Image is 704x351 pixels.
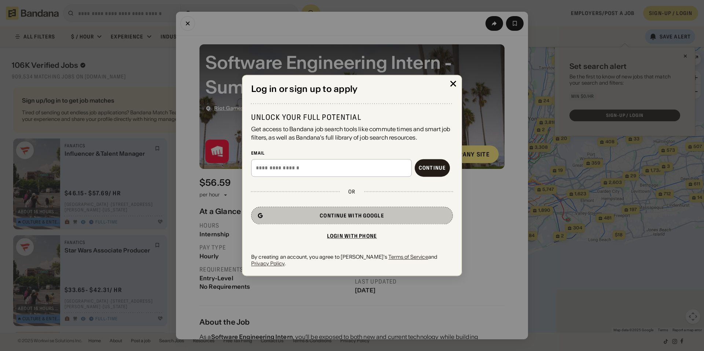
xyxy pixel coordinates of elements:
[320,213,384,218] div: Continue with Google
[251,84,453,95] div: Log in or sign up to apply
[419,165,446,170] div: Continue
[251,254,453,267] div: By creating an account, you agree to [PERSON_NAME]'s and .
[388,254,428,260] a: Terms of Service
[327,233,377,239] div: Login with phone
[348,188,355,195] div: or
[251,125,453,142] div: Get access to Bandana job search tools like commute times and smart job filters, as well as Banda...
[251,113,453,122] div: Unlock your full potential
[251,150,453,156] div: Email
[251,260,285,267] a: Privacy Policy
